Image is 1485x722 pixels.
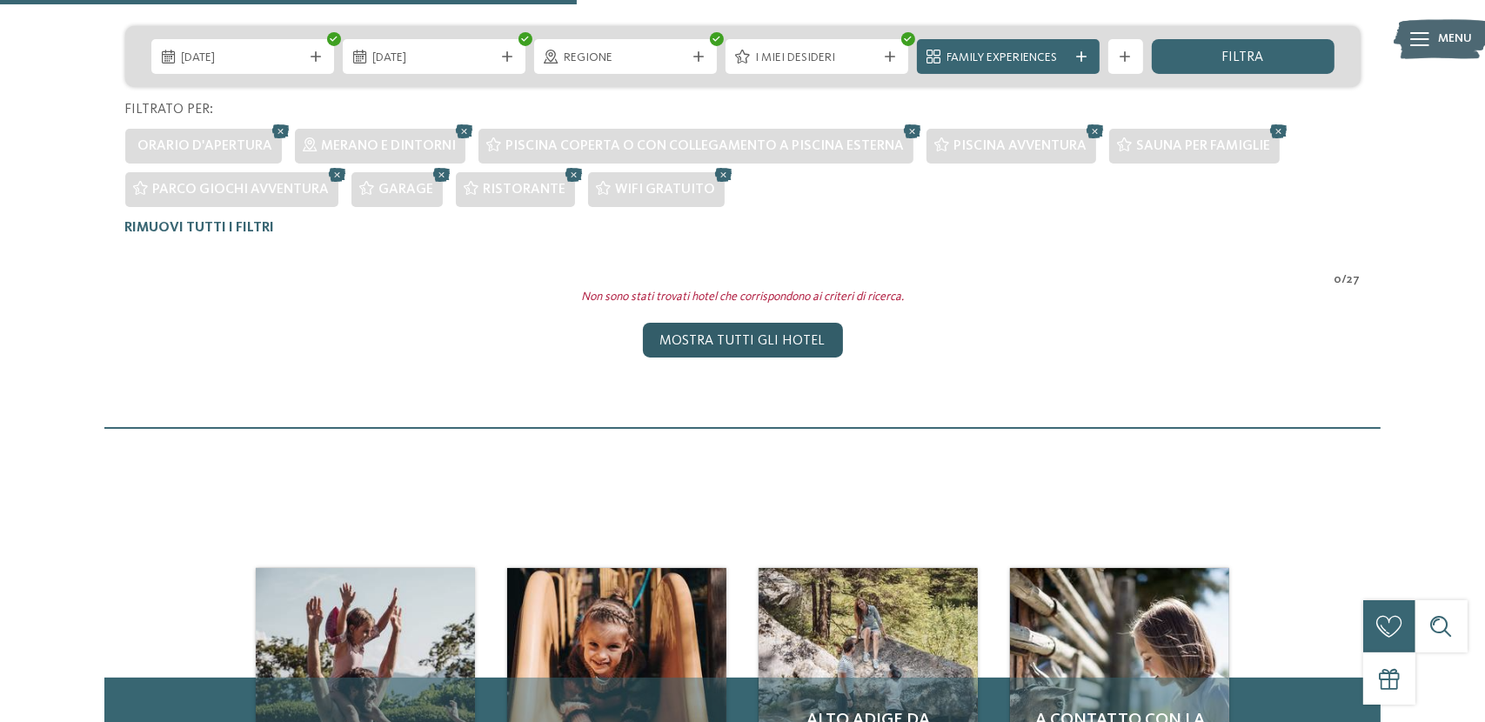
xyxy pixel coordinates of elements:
span: Garage [379,183,434,197]
span: Piscina avventura [954,139,1087,153]
span: Filtrato per: [125,103,214,117]
span: [DATE] [373,50,495,67]
div: Mostra tutti gli hotel [643,323,843,358]
span: Orario d'apertura [138,139,273,153]
span: Ristorante [484,183,566,197]
span: Sauna per famiglie [1137,139,1271,153]
span: Rimuovi tutti i filtri [125,221,275,235]
div: Non sono stati trovati hotel che corrispondono ai criteri di ricerca. [112,289,1374,306]
span: 27 [1348,271,1361,289]
span: Piscina coperta o con collegamento a piscina esterna [506,139,905,153]
span: Family Experiences [947,50,1069,67]
span: WiFi gratuito [616,183,716,197]
span: Parco giochi avventura [153,183,330,197]
span: filtra [1222,50,1264,64]
span: I miei desideri [756,50,878,67]
span: Regione [565,50,686,67]
span: / [1342,271,1348,289]
span: [DATE] [182,50,304,67]
span: 0 [1334,271,1342,289]
span: Merano e dintorni [322,139,457,153]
